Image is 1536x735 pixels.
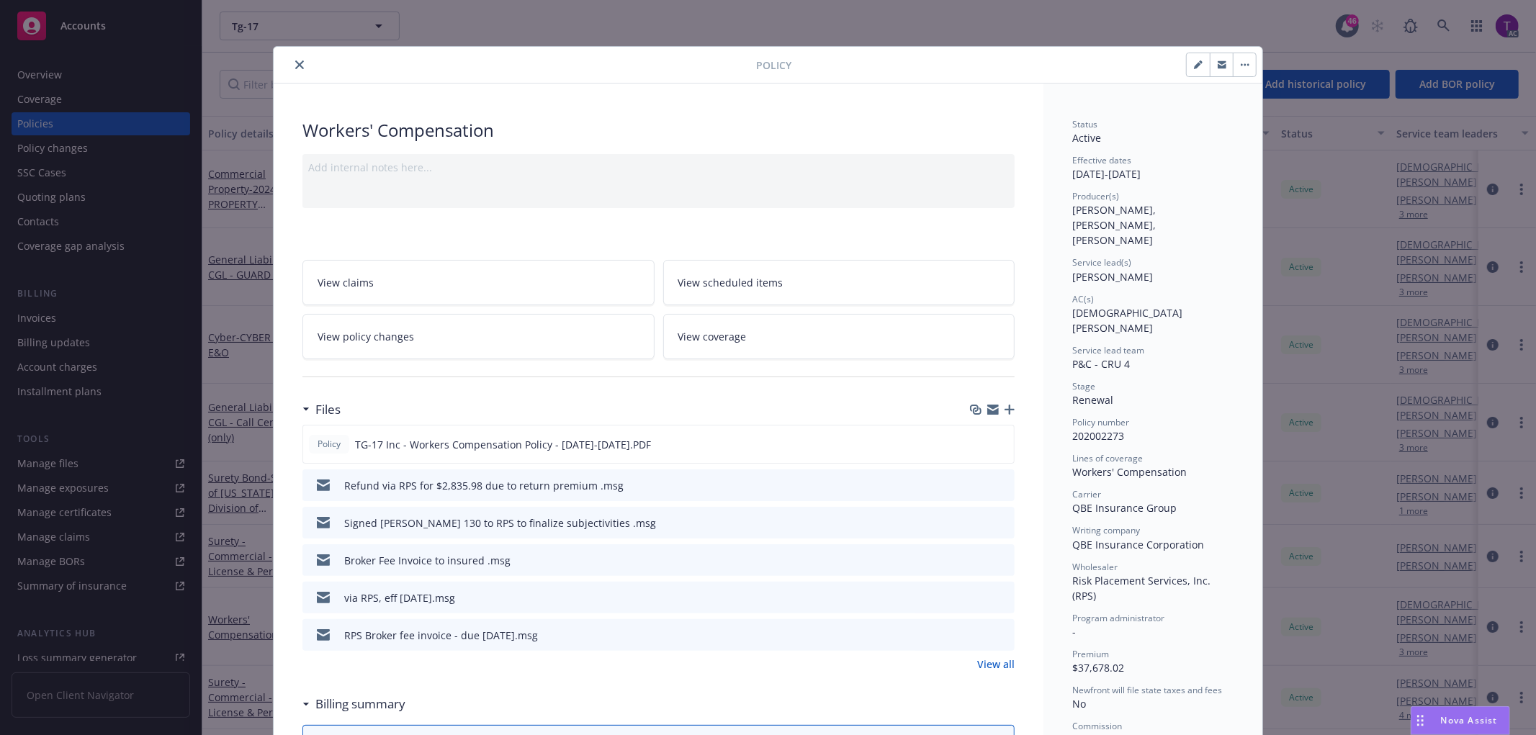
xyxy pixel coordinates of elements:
[344,590,455,605] div: via RPS, eff [DATE].msg
[678,329,747,344] span: View coverage
[973,515,984,531] button: download file
[1072,416,1129,428] span: Policy number
[1072,697,1086,711] span: No
[1072,270,1153,284] span: [PERSON_NAME]
[302,260,655,305] a: View claims
[355,437,651,452] span: TG-17 Inc - Workers Compensation Policy - [DATE]-[DATE].PDF
[1072,684,1222,696] span: Newfront will file state taxes and fees
[1072,357,1130,371] span: P&C - CRU 4
[973,478,984,493] button: download file
[318,275,374,290] span: View claims
[1072,154,1131,166] span: Effective dates
[1072,452,1143,464] span: Lines of coverage
[996,553,1009,568] button: preview file
[291,56,308,73] button: close
[995,437,1008,452] button: preview file
[1072,293,1094,305] span: AC(s)
[302,400,341,419] div: Files
[663,260,1015,305] a: View scheduled items
[1411,707,1429,734] div: Drag to move
[973,628,984,643] button: download file
[1072,501,1177,515] span: QBE Insurance Group
[1072,524,1140,536] span: Writing company
[344,553,511,568] div: Broker Fee Invoice to insured .msg
[996,515,1009,531] button: preview file
[1072,465,1187,479] span: Workers' Compensation
[1072,380,1095,392] span: Stage
[1072,190,1119,202] span: Producer(s)
[344,478,624,493] div: Refund via RPS for $2,835.98 due to return premium .msg
[344,515,656,531] div: Signed [PERSON_NAME] 130 to RPS to finalize subjectivities .msg
[663,314,1015,359] a: View coverage
[1072,488,1101,500] span: Carrier
[1072,561,1118,573] span: Wholesaler
[302,314,655,359] a: View policy changes
[756,58,791,73] span: Policy
[1072,625,1076,639] span: -
[973,590,984,605] button: download file
[1072,118,1097,130] span: Status
[1072,203,1159,247] span: [PERSON_NAME], [PERSON_NAME], [PERSON_NAME]
[1072,612,1164,624] span: Program administrator
[996,478,1009,493] button: preview file
[315,438,343,451] span: Policy
[1072,429,1124,443] span: 202002273
[1072,256,1131,269] span: Service lead(s)
[996,628,1009,643] button: preview file
[1072,720,1122,732] span: Commission
[678,275,783,290] span: View scheduled items
[315,695,405,713] h3: Billing summary
[1072,344,1144,356] span: Service lead team
[977,657,1015,672] a: View all
[308,160,1009,175] div: Add internal notes here...
[302,695,405,713] div: Billing summary
[1072,306,1182,335] span: [DEMOGRAPHIC_DATA][PERSON_NAME]
[1072,393,1113,407] span: Renewal
[996,590,1009,605] button: preview file
[1411,706,1510,735] button: Nova Assist
[1072,131,1101,145] span: Active
[344,628,538,643] div: RPS Broker fee invoice - due [DATE].msg
[1072,574,1213,603] span: Risk Placement Services, Inc. (RPS)
[1072,538,1204,551] span: QBE Insurance Corporation
[1441,714,1498,726] span: Nova Assist
[302,118,1015,143] div: Workers' Compensation
[1072,661,1124,675] span: $37,678.02
[318,329,414,344] span: View policy changes
[973,553,984,568] button: download file
[972,437,984,452] button: download file
[1072,648,1109,660] span: Premium
[1072,154,1234,181] div: [DATE] - [DATE]
[315,400,341,419] h3: Files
